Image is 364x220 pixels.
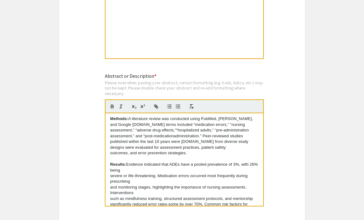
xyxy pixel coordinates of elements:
[105,73,156,79] mat-label: Abstract or Description
[105,80,264,96] div: Please note when pasting your abstract, certain formatting (e.g. bold, italics, etc.) may not be ...
[5,192,26,215] iframe: Chat
[110,116,259,150] p: A literature review was conducted using PubMed, [PERSON_NAME], and Google [DOMAIN_NAME] terms inc...
[110,162,259,173] p: Evidence indicated that ADEs have a pooled prevalence of 3%, with 26% being
[110,162,126,167] strong: Results:
[110,116,128,121] strong: Methods:
[110,196,259,201] p: such as mindfulness training, structured assessment protocols, and mentorship
[110,150,259,156] p: outcomes, and error prevention strategies.
[110,173,259,185] p: severe or life-threatening. Medication errors occurred most frequently during prescribing
[110,185,259,196] p: and monitoring stages, highlighting the importance of nursing assessments. Interventions
[110,201,259,213] p: significantly reduced error rates-some by over 70%. Common risk factors for errors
